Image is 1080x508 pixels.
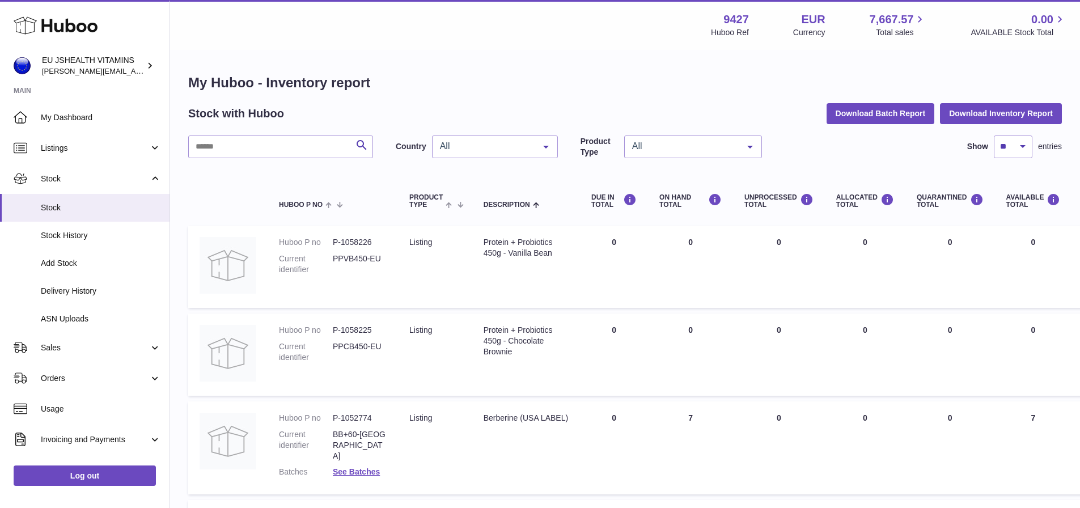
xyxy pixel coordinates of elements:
div: ALLOCATED Total [836,193,894,209]
td: 7 [648,401,733,494]
span: 0 [948,238,952,247]
span: Stock [41,202,161,213]
label: Show [967,141,988,152]
td: 0 [648,226,733,308]
td: 0 [825,226,905,308]
dd: PPVB450-EU [333,253,387,275]
span: entries [1038,141,1062,152]
button: Download Inventory Report [940,103,1062,124]
strong: EUR [801,12,825,27]
span: [PERSON_NAME][EMAIL_ADDRESS][DOMAIN_NAME] [42,66,227,75]
div: QUARANTINED Total [917,193,984,209]
span: Add Stock [41,258,161,269]
label: Country [396,141,426,152]
div: Protein + Probiotics 450g - Chocolate Brownie [484,325,569,357]
td: 0 [995,226,1072,308]
td: 0 [825,401,905,494]
a: 7,667.57 Total sales [870,12,927,38]
span: ASN Uploads [41,314,161,324]
span: Delivery History [41,286,161,297]
span: listing [409,325,432,335]
a: See Batches [333,467,380,476]
div: AVAILABLE Total [1006,193,1061,209]
dt: Batches [279,467,333,477]
span: Listings [41,143,149,154]
img: product image [200,237,256,294]
dd: PPCB450-EU [333,341,387,363]
label: Product Type [581,136,619,158]
td: 0 [733,226,825,308]
dt: Huboo P no [279,237,333,248]
td: 0 [825,314,905,396]
td: 0 [580,226,648,308]
span: Invoicing and Payments [41,434,149,445]
div: UNPROCESSED Total [744,193,814,209]
dd: P-1058225 [333,325,387,336]
span: Sales [41,342,149,353]
div: Huboo Ref [711,27,749,38]
span: Orders [41,373,149,384]
span: listing [409,238,432,247]
button: Download Batch Report [827,103,935,124]
h2: Stock with Huboo [188,106,284,121]
span: Product Type [409,194,443,209]
span: Usage [41,404,161,414]
span: Description [484,201,530,209]
td: 7 [995,401,1072,494]
dd: P-1058226 [333,237,387,248]
span: AVAILABLE Stock Total [971,27,1066,38]
span: All [437,141,535,152]
span: My Dashboard [41,112,161,123]
img: product image [200,413,256,469]
dt: Huboo P no [279,413,333,424]
span: All [629,141,739,152]
span: Stock History [41,230,161,241]
div: DUE IN TOTAL [591,193,637,209]
span: Stock [41,173,149,184]
img: product image [200,325,256,382]
dt: Huboo P no [279,325,333,336]
span: listing [409,413,432,422]
span: 0.00 [1031,12,1053,27]
div: Berberine (USA LABEL) [484,413,569,424]
h1: My Huboo - Inventory report [188,74,1062,92]
span: 0 [948,325,952,335]
span: Huboo P no [279,201,323,209]
span: 7,667.57 [870,12,914,27]
span: 0 [948,413,952,422]
td: 0 [648,314,733,396]
td: 0 [733,401,825,494]
strong: 9427 [723,12,749,27]
dt: Current identifier [279,341,333,363]
dd: BB+60-[GEOGRAPHIC_DATA] [333,429,387,462]
div: Protein + Probiotics 450g - Vanilla Bean [484,237,569,259]
div: Currency [793,27,825,38]
img: laura@jessicasepel.com [14,57,31,74]
td: 0 [580,314,648,396]
dt: Current identifier [279,253,333,275]
td: 0 [580,401,648,494]
a: Log out [14,465,156,486]
dt: Current identifier [279,429,333,462]
div: ON HAND Total [659,193,722,209]
dd: P-1052774 [333,413,387,424]
div: EU JSHEALTH VITAMINS [42,55,144,77]
td: 0 [995,314,1072,396]
a: 0.00 AVAILABLE Stock Total [971,12,1066,38]
span: Total sales [876,27,926,38]
td: 0 [733,314,825,396]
